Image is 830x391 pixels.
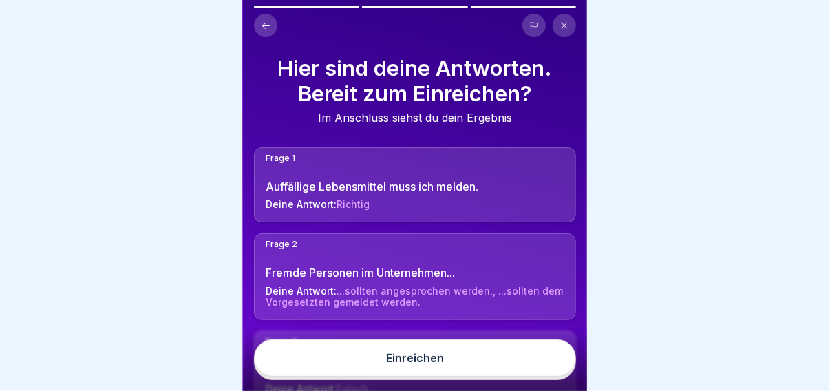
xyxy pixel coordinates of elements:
[386,352,444,364] div: Einreichen
[266,199,564,211] div: Deine Antwort:
[255,148,575,169] div: Frage 1
[254,112,576,125] div: Im Anschluss siehst du dein Ergebnis
[254,339,576,377] button: Einreichen
[255,234,575,255] div: Frage 2
[266,285,563,308] span: ...sollten angesprochen werden., ...sollten dem Vorgesetzten gemeldet werden.
[266,286,564,309] div: Deine Antwort:
[337,198,370,210] span: Richtig
[254,55,576,106] h1: Hier sind deine Antworten. Bereit zum Einreichen?
[266,266,564,279] div: Fremde Personen im Unternehmen...
[266,180,564,193] div: Auffällige Lebensmittel muss ich melden.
